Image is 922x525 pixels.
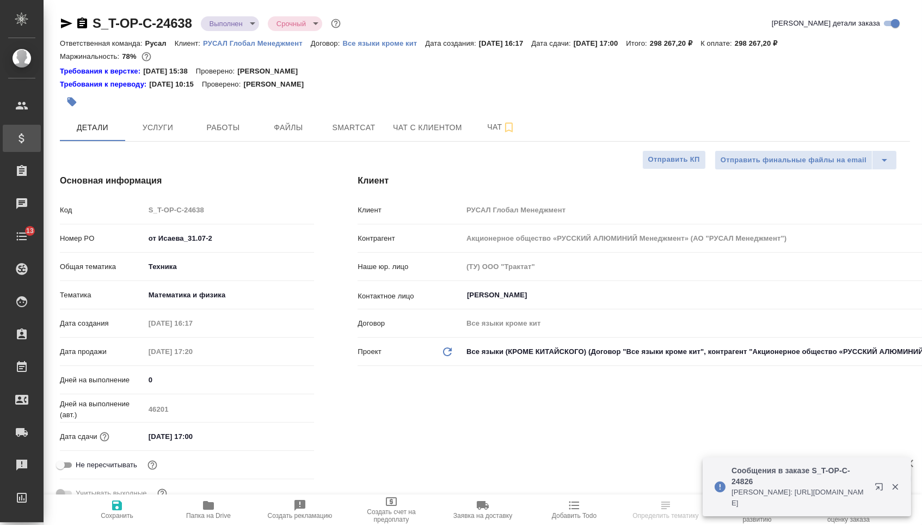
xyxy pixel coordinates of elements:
div: Математика и физика [145,286,315,304]
div: Выполнен [201,16,259,31]
p: Контрагент [358,233,463,244]
input: ✎ Введи что-нибудь [145,372,315,388]
a: Требования к переводу: [60,79,149,90]
span: Не пересчитывать [76,460,137,471]
p: [DATE] 15:38 [143,66,196,77]
p: Дата сдачи [60,431,97,442]
button: Закрыть [884,482,906,492]
div: Техника [145,258,315,276]
p: К оплате: [700,39,735,47]
p: Дата создания [60,318,145,329]
button: Сохранить [71,495,163,525]
p: Все языки кроме кит [342,39,425,47]
p: Наше юр. лицо [358,261,463,272]
p: Тематика [60,290,145,301]
a: S_T-OP-C-24638 [93,16,192,30]
p: Дата сдачи: [531,39,573,47]
p: Клиент [358,205,463,216]
a: РУСАЛ Глобал Менеджмент [203,38,311,47]
button: Доп статусы указывают на важность/срочность заказа [329,16,343,30]
span: Чат с клиентом [393,121,462,135]
p: Дата создания: [425,39,478,47]
p: [DATE] 17:00 [574,39,626,47]
p: Контактное лицо [358,291,463,302]
p: [PERSON_NAME]: [URL][DOMAIN_NAME] [732,487,868,509]
div: split button [715,150,897,170]
p: РУСАЛ Глобал Менеджмент [203,39,311,47]
span: Добавить Todo [552,512,597,520]
button: Скопировать ссылку для ЯМессенджера [60,17,73,30]
p: Дней на выполнение [60,375,145,386]
button: Срочный [273,19,309,28]
a: Требования к верстке: [60,66,143,77]
button: Добавить Todo [528,495,620,525]
span: Сохранить [101,512,133,520]
span: [PERSON_NAME] детали заказа [772,18,880,29]
button: Включи, если не хочешь, чтобы указанная дата сдачи изменилась после переставления заказа в 'Подтв... [145,458,159,472]
p: Итого: [626,39,649,47]
p: Клиент: [175,39,203,47]
h4: Клиент [358,174,910,187]
button: Создать рекламацию [254,495,346,525]
span: Учитывать выходные [76,488,147,499]
input: Пустое поле [145,401,315,417]
p: Маржинальность: [60,52,122,60]
button: Добавить тэг [60,90,84,114]
p: [PERSON_NAME] [243,79,312,90]
span: Отправить финальные файлы на email [721,154,866,167]
a: 13 [3,223,41,250]
p: Ответственная команда: [60,39,145,47]
button: Создать счет на предоплату [346,495,437,525]
div: Нажми, чтобы открыть папку с инструкцией [60,66,143,77]
span: Smartcat [328,121,380,135]
span: Чат [475,120,527,134]
input: ✎ Введи что-нибудь [145,230,315,246]
button: Выполнен [206,19,246,28]
p: Проект [358,346,382,357]
span: Отправить КП [648,154,700,166]
button: Выбери, если сб и вс нужно считать рабочими днями для выполнения заказа. [155,486,169,500]
p: [DATE] 10:15 [149,79,202,90]
span: Папка на Drive [186,512,231,520]
span: 13 [20,225,40,236]
button: Определить тематику [620,495,711,525]
button: Открыть в новой вкладке [868,476,894,502]
button: Отправить финальные файлы на email [715,150,872,170]
div: Нажми, чтобы открыть папку с инструкцией [60,79,149,90]
input: Пустое поле [145,315,240,331]
span: Услуги [132,121,184,135]
p: Договор: [311,39,343,47]
button: Папка на Drive [163,495,254,525]
a: Все языки кроме кит [342,38,425,47]
p: 298 267,20 ₽ [650,39,700,47]
button: Отправить КП [642,150,706,169]
button: Если добавить услуги и заполнить их объемом, то дата рассчитается автоматически [97,430,112,444]
p: Русал [145,39,175,47]
div: Выполнен [268,16,322,31]
p: [DATE] 16:17 [479,39,532,47]
p: Номер PO [60,233,145,244]
button: 54149.60 RUB; [139,50,153,64]
p: Проверено: [196,66,238,77]
p: 298 267,20 ₽ [735,39,785,47]
span: Создать рекламацию [268,512,333,520]
span: Определить тематику [632,512,698,520]
svg: Подписаться [502,121,515,134]
button: Заявка на доставку [437,495,528,525]
span: Файлы [262,121,315,135]
p: Дней на выполнение (авт.) [60,399,145,420]
input: ✎ Введи что-нибудь [145,429,240,444]
p: Сообщения в заказе S_T-OP-C-24826 [732,465,868,487]
p: Проверено: [202,79,244,90]
span: Работы [197,121,249,135]
h4: Основная информация [60,174,314,187]
p: [PERSON_NAME] [237,66,306,77]
p: Дата продажи [60,346,145,357]
p: Общая тематика [60,261,145,272]
span: Детали [66,121,119,135]
span: Создать счет на предоплату [352,508,431,523]
button: Скопировать ссылку [76,17,89,30]
p: 78% [122,52,139,60]
input: Пустое поле [145,344,240,359]
span: Заявка на доставку [453,512,512,520]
